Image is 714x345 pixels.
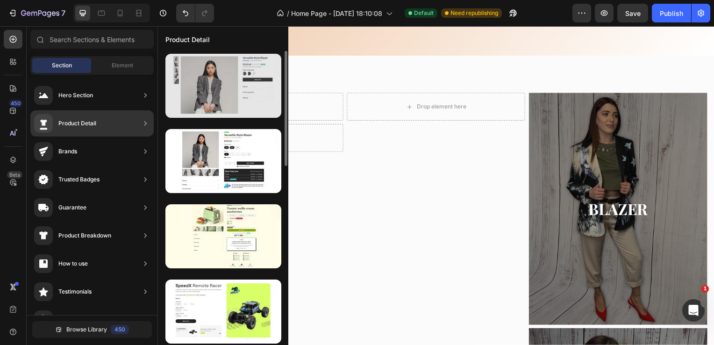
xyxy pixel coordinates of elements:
p: BLAZER [434,170,494,198]
div: Hero Section [58,91,93,100]
span: 1 [701,285,709,293]
a: BLAZER [423,166,505,201]
span: Browse Library [66,325,107,334]
button: Browse Library450 [32,321,152,338]
div: Testimonials [58,287,92,296]
p: 7 [61,7,65,19]
div: Undo/Redo [176,4,214,22]
div: Product Detail [58,119,96,128]
iframe: Design area [157,26,714,345]
div: Trusted Badges [58,175,100,184]
button: Publish [652,4,691,22]
button: 7 [4,4,70,22]
div: Product Breakdown [58,231,111,240]
iframe: Intercom live chat [682,299,705,322]
div: Publish [660,8,683,18]
span: Default [414,9,434,17]
div: Background Image [374,67,554,301]
span: Home Page - [DATE] 18:10:08 [291,8,382,18]
div: Drop element here [261,78,311,85]
div: 450 [111,325,129,334]
input: Search Sections & Elements [30,30,154,49]
button: Save [617,4,648,22]
span: Element [112,61,133,70]
div: Brands [58,147,77,156]
span: Need republishing [450,9,498,17]
span: Save [625,9,641,17]
span: / [287,8,289,18]
div: 450 [9,100,22,107]
div: How to use [58,259,88,268]
div: Guarantee [58,203,86,212]
div: Beta [7,171,22,179]
span: Section [52,61,72,70]
div: Overlay [374,67,554,301]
